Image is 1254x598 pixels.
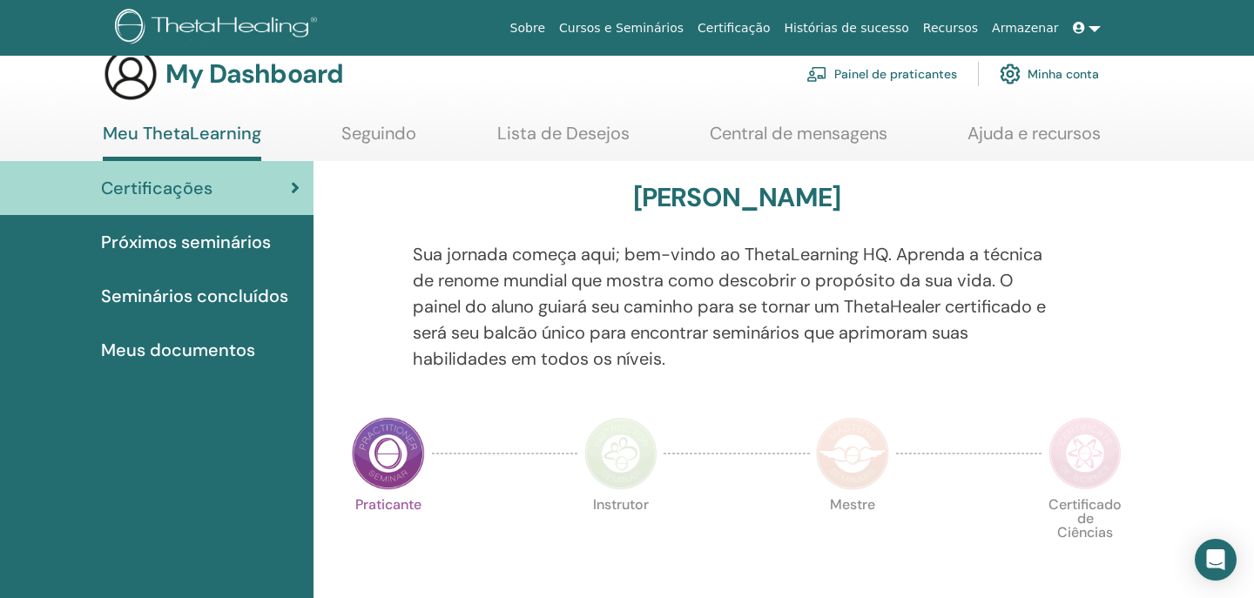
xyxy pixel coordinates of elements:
span: Certificações [101,175,212,201]
h3: My Dashboard [165,58,343,90]
span: Meus documentos [101,337,255,363]
p: Praticante [352,498,425,571]
img: cog.svg [1000,59,1021,89]
img: chalkboard-teacher.svg [806,66,827,82]
a: Armazenar [985,12,1065,44]
a: Recursos [916,12,985,44]
a: Certificação [691,12,777,44]
a: Lista de Desejos [497,123,630,157]
a: Painel de praticantes [806,55,957,93]
p: Sua jornada começa aqui; bem-vindo ao ThetaLearning HQ. Aprenda a técnica de renome mundial que m... [413,241,1062,372]
img: Instructor [584,417,657,490]
img: Master [816,417,889,490]
span: Seminários concluídos [101,283,288,309]
p: Certificado de Ciências [1048,498,1122,571]
span: Próximos seminários [101,229,271,255]
p: Instrutor [584,498,657,571]
img: logo.png [115,9,323,48]
img: generic-user-icon.jpg [103,46,158,102]
img: Certificate of Science [1048,417,1122,490]
a: Ajuda e recursos [967,123,1101,157]
a: Cursos e Seminários [552,12,691,44]
a: Sobre [503,12,552,44]
a: Meu ThetaLearning [103,123,261,161]
div: Open Intercom Messenger [1195,539,1237,581]
p: Mestre [816,498,889,571]
a: Histórias de sucesso [778,12,916,44]
a: Central de mensagens [710,123,887,157]
a: Seguindo [341,123,416,157]
a: Minha conta [1000,55,1099,93]
h3: [PERSON_NAME] [633,182,841,213]
img: Practitioner [352,417,425,490]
